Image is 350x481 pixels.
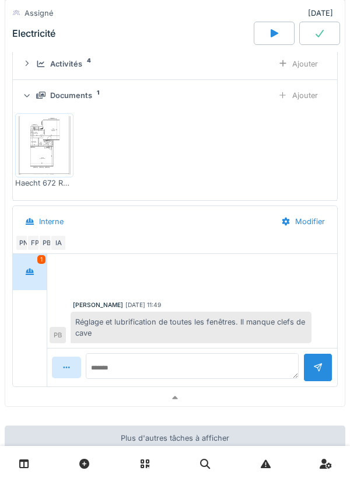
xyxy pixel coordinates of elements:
div: Haecht 672 REZG-croquis Niv 0.pdf [15,177,73,189]
div: Ajouter [268,85,328,106]
div: [DATE] [308,8,338,19]
div: 1 [37,255,45,264]
div: Ajouter [268,53,328,75]
div: [PERSON_NAME] [73,301,123,309]
div: IA [50,235,66,251]
div: Documents [50,90,92,101]
summary: Documents1Ajouter [17,85,332,106]
div: Assigné [24,8,53,19]
div: Plus d'autres tâches à afficher [5,426,345,451]
div: [DATE] 11:49 [125,301,161,309]
div: Activités [50,58,82,69]
div: PB [50,327,66,343]
div: Réglage et lubrification de toutes les fenêtres. Il manque clefs de cave [71,312,311,343]
div: PB [38,235,55,251]
div: FP [27,235,43,251]
div: Modifier [271,211,335,232]
img: kf8124jsrfnocz18acmewzztiuag [18,116,71,175]
summary: Activités4Ajouter [17,53,332,75]
div: PN [15,235,32,251]
div: Interne [39,216,64,227]
div: Electricité [12,28,55,39]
